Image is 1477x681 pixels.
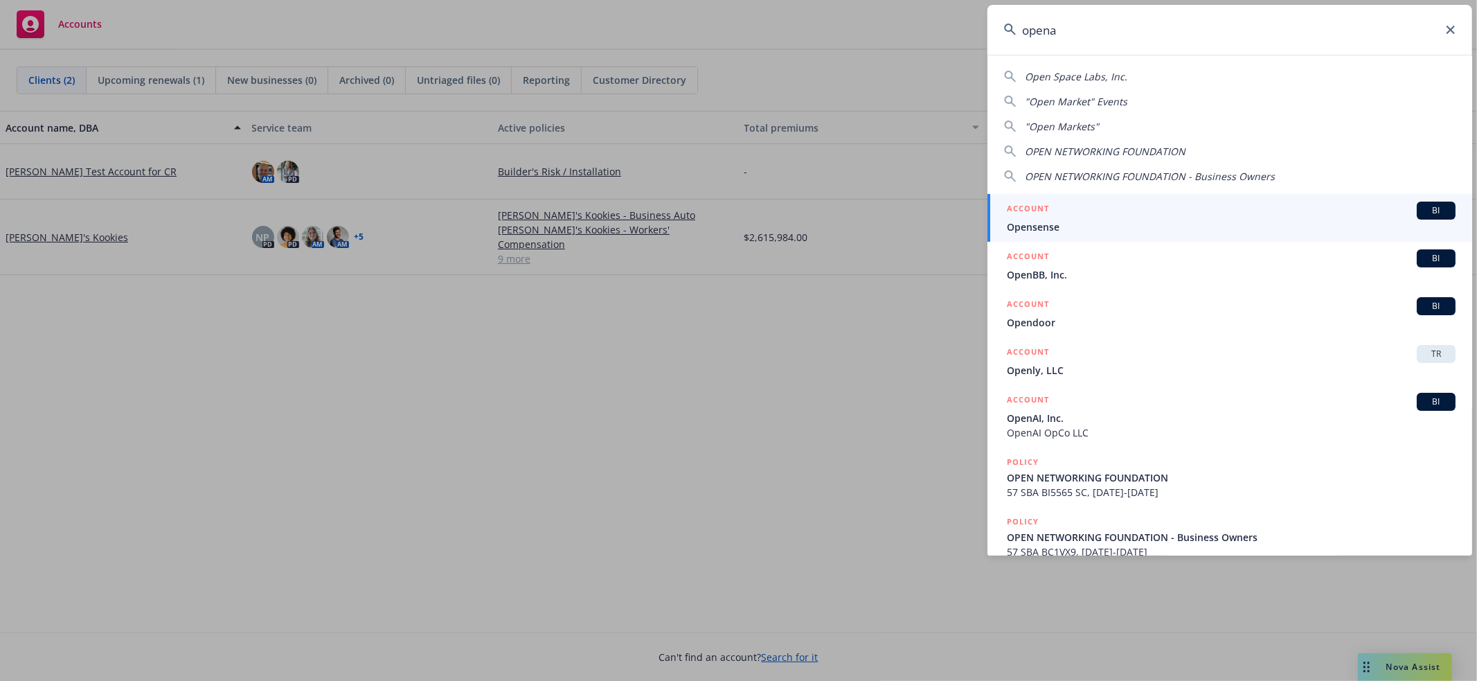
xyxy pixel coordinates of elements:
span: OPEN NETWORKING FOUNDATION [1025,145,1185,158]
span: OpenBB, Inc. [1007,267,1456,282]
h5: POLICY [1007,455,1039,469]
a: ACCOUNTTROpenly, LLC [987,337,1472,385]
span: Opendoor [1007,315,1456,330]
h5: ACCOUNT [1007,202,1049,218]
h5: ACCOUNT [1007,249,1049,266]
span: BI [1422,204,1450,217]
span: 57 SBA BC1VX9, [DATE]-[DATE] [1007,545,1456,559]
span: "Open Markets" [1025,120,1099,133]
span: 57 SBA BI5565 SC, [DATE]-[DATE] [1007,485,1456,499]
span: Openly, LLC [1007,363,1456,378]
span: OpenAI OpCo LLC [1007,425,1456,440]
h5: POLICY [1007,515,1039,529]
a: POLICYOPEN NETWORKING FOUNDATION - Business Owners57 SBA BC1VX9, [DATE]-[DATE] [987,507,1472,567]
a: POLICYOPEN NETWORKING FOUNDATION57 SBA BI5565 SC, [DATE]-[DATE] [987,448,1472,507]
a: ACCOUNTBIOpensense [987,194,1472,242]
a: ACCOUNTBIOpendoor [987,290,1472,337]
span: OPEN NETWORKING FOUNDATION - Business Owners [1025,170,1275,183]
span: TR [1422,348,1450,360]
span: BI [1422,300,1450,312]
span: "Open Market" Events [1025,95,1127,108]
span: Opensense [1007,220,1456,234]
a: ACCOUNTBIOpenAI, Inc.OpenAI OpCo LLC [987,385,1472,448]
span: BI [1422,396,1450,408]
span: OpenAI, Inc. [1007,411,1456,425]
span: BI [1422,252,1450,265]
h5: ACCOUNT [1007,393,1049,409]
span: OPEN NETWORKING FOUNDATION [1007,470,1456,485]
span: OPEN NETWORKING FOUNDATION - Business Owners [1007,530,1456,545]
h5: ACCOUNT [1007,297,1049,314]
h5: ACCOUNT [1007,345,1049,362]
a: ACCOUNTBIOpenBB, Inc. [987,242,1472,290]
span: Open Space Labs, Inc. [1025,70,1127,83]
input: Search... [987,5,1472,55]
